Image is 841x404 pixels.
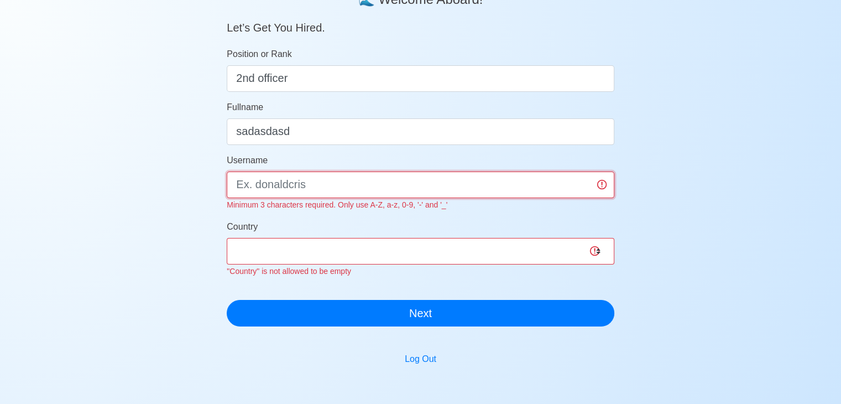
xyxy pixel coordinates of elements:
input: Ex. donaldcris [227,172,614,198]
span: Username [227,156,268,165]
span: Fullname [227,102,263,112]
button: Next [227,300,614,327]
input: ex. 2nd Officer w/Master License [227,65,614,92]
small: "Country" is not allowed to be empty [227,267,351,276]
label: Country [227,220,258,234]
span: Position or Rank [227,49,291,59]
small: Minimum 3 characters required. Only use A-Z, a-z, 0-9, '-' and '_' [227,200,447,209]
button: Log Out [398,349,443,370]
h5: Let’s Get You Hired. [227,8,614,34]
input: Your Fullname [227,118,614,145]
